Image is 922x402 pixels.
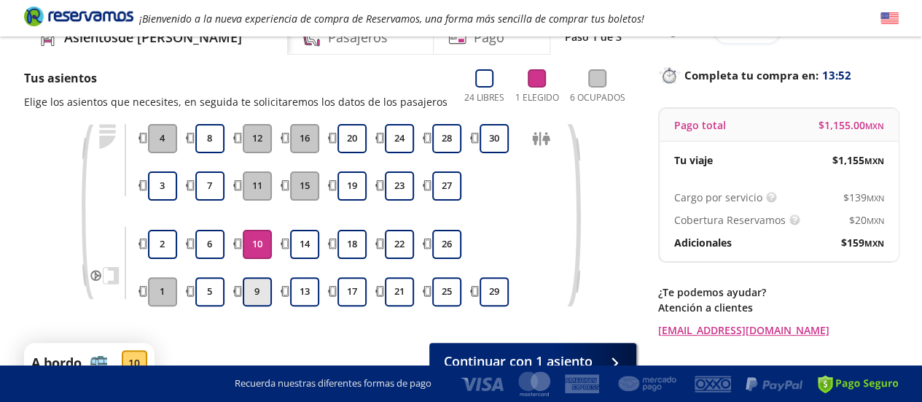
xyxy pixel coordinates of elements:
button: 24 [385,124,414,153]
em: ¡Bienvenido a la nueva experiencia de compra de Reservamos, una forma más sencilla de comprar tus... [139,12,644,26]
p: 1 Elegido [515,91,559,104]
button: 26 [432,230,461,259]
span: $ 139 [843,190,884,205]
span: Continuar con 1 asiento [444,352,593,371]
p: Atención a clientes [658,300,899,315]
p: Adicionales [674,235,732,250]
button: Continuar con 1 asiento [429,343,636,379]
p: A bordo [31,353,82,373]
h4: Pago [474,28,504,47]
button: 8 [195,124,224,153]
button: 27 [432,171,461,201]
p: Cobertura Reservamos [674,212,786,228]
button: 12 [243,124,272,153]
small: MXN [865,120,884,131]
p: Elige los asientos que necesites, en seguida te solicitaremos los datos de los pasajeros [24,94,448,109]
p: Paso 1 de 3 [565,29,622,45]
button: 19 [337,171,367,201]
p: Completa tu compra en : [658,65,899,85]
button: 16 [290,124,319,153]
button: 4 [148,124,177,153]
button: 11 [243,171,272,201]
p: ¿Te podemos ayudar? [658,285,899,300]
span: $ 1,155.00 [819,117,884,133]
span: $ 159 [841,235,884,250]
button: 2 [148,230,177,259]
button: 23 [385,171,414,201]
a: Brand Logo [24,5,133,31]
span: $ 1,155 [832,152,884,168]
button: 18 [337,230,367,259]
h4: Asientos de [PERSON_NAME] [64,28,242,47]
span: $ 20 [849,212,884,228]
button: 29 [480,277,509,306]
button: 6 [195,230,224,259]
p: Pago total [674,117,726,133]
p: 24 Libres [464,91,504,104]
button: 7 [195,171,224,201]
h4: Pasajeros [328,28,388,47]
button: 17 [337,277,367,306]
button: 13 [290,277,319,306]
button: 25 [432,277,461,306]
p: Cargo por servicio [674,190,762,205]
button: English [880,9,899,28]
small: MXN [864,238,884,249]
i: Brand Logo [24,5,133,27]
button: 14 [290,230,319,259]
button: 20 [337,124,367,153]
button: 22 [385,230,414,259]
span: 13:52 [822,67,851,84]
button: 30 [480,124,509,153]
button: 3 [148,171,177,201]
button: 15 [290,171,319,201]
small: MXN [867,215,884,226]
a: [EMAIL_ADDRESS][DOMAIN_NAME] [658,322,899,338]
small: MXN [867,193,884,204]
button: 5 [195,277,224,306]
button: 10 [243,230,272,259]
p: Tu viaje [674,152,713,168]
p: 6 Ocupados [570,91,625,104]
div: 10 [122,350,147,376]
button: 9 [243,277,272,306]
small: MXN [864,155,884,166]
p: Tus asientos [24,69,448,87]
p: Recuerda nuestras diferentes formas de pago [235,376,431,391]
button: 1 [148,277,177,306]
button: 28 [432,124,461,153]
button: 21 [385,277,414,306]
